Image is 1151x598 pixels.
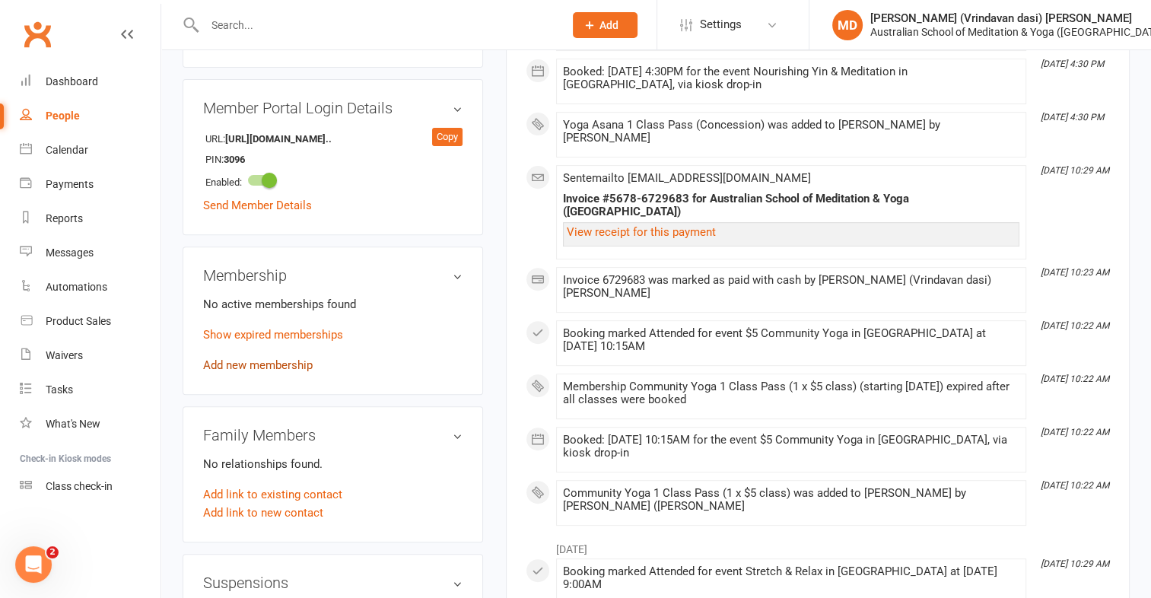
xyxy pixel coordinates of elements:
[203,199,312,212] a: Send Member Details
[563,192,1019,218] div: Invoice #5678-6729683 for Australian School of Meditation & Yoga ([GEOGRAPHIC_DATA])
[203,574,463,591] h3: Suspensions
[1041,427,1109,437] i: [DATE] 10:22 AM
[46,418,100,430] div: What's New
[563,65,1019,91] div: Booked: [DATE] 4:30PM for the event Nourishing Yin & Meditation in [GEOGRAPHIC_DATA], via kiosk d...
[203,267,463,284] h3: Membership
[20,339,161,373] a: Waivers
[20,167,161,202] a: Payments
[203,328,343,342] a: Show expired memberships
[1041,165,1109,176] i: [DATE] 10:29 AM
[20,65,161,99] a: Dashboard
[563,434,1019,460] div: Booked: [DATE] 10:15AM for the event $5 Community Yoga in [GEOGRAPHIC_DATA], via kiosk drop-in
[203,100,463,116] h3: Member Portal Login Details
[15,546,52,583] iframe: Intercom live chat
[599,19,618,31] span: Add
[200,14,553,36] input: Search...
[432,128,463,146] div: Copy
[203,295,463,313] p: No active memberships found
[1041,374,1109,384] i: [DATE] 10:22 AM
[203,128,463,149] li: URL:
[20,99,161,133] a: People
[46,212,83,224] div: Reports
[563,119,1019,145] div: Yoga Asana 1 Class Pass (Concession) was added to [PERSON_NAME] by [PERSON_NAME]
[1041,558,1109,569] i: [DATE] 10:29 AM
[20,236,161,270] a: Messages
[46,144,88,156] div: Calendar
[700,8,742,42] span: Settings
[563,327,1019,353] div: Booking marked Attended for event $5 Community Yoga in [GEOGRAPHIC_DATA] at [DATE] 10:15AM
[20,373,161,407] a: Tasks
[20,304,161,339] a: Product Sales
[224,152,311,168] strong: 3096
[46,315,111,327] div: Product Sales
[1041,320,1109,331] i: [DATE] 10:22 AM
[832,10,863,40] div: MD
[563,565,1019,591] div: Booking marked Attended for event Stretch & Relax in [GEOGRAPHIC_DATA] at [DATE] 9:00AM
[46,178,94,190] div: Payments
[20,270,161,304] a: Automations
[563,380,1019,406] div: Membership Community Yoga 1 Class Pass (1 x $5 class) (starting [DATE]) expired after all classes...
[46,383,73,396] div: Tasks
[567,225,716,239] a: View receipt for this payment
[46,110,80,122] div: People
[1041,480,1109,491] i: [DATE] 10:22 AM
[203,169,463,192] li: Enabled:
[203,148,463,170] li: PIN:
[203,455,463,473] p: No relationships found.
[46,247,94,259] div: Messages
[20,202,161,236] a: Reports
[1041,59,1104,69] i: [DATE] 4:30 PM
[46,480,113,492] div: Class check-in
[563,274,1019,300] div: Invoice 6729683 was marked as paid with cash by [PERSON_NAME] (Vrindavan dasi) [PERSON_NAME]
[526,533,1110,558] li: [DATE]
[1041,112,1104,122] i: [DATE] 4:30 PM
[573,12,638,38] button: Add
[18,15,56,53] a: Clubworx
[46,546,59,558] span: 2
[563,487,1019,513] div: Community Yoga 1 Class Pass (1 x $5 class) was added to [PERSON_NAME] by [PERSON_NAME] ([PERSON_N...
[20,469,161,504] a: Class kiosk mode
[20,133,161,167] a: Calendar
[563,171,811,185] span: Sent email to [EMAIL_ADDRESS][DOMAIN_NAME]
[203,358,313,372] a: Add new membership
[225,132,332,148] strong: [URL][DOMAIN_NAME]..
[46,75,98,87] div: Dashboard
[20,407,161,441] a: What's New
[46,281,107,293] div: Automations
[46,349,83,361] div: Waivers
[203,485,342,504] a: Add link to existing contact
[1041,267,1109,278] i: [DATE] 10:23 AM
[203,427,463,444] h3: Family Members
[203,504,323,522] a: Add link to new contact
